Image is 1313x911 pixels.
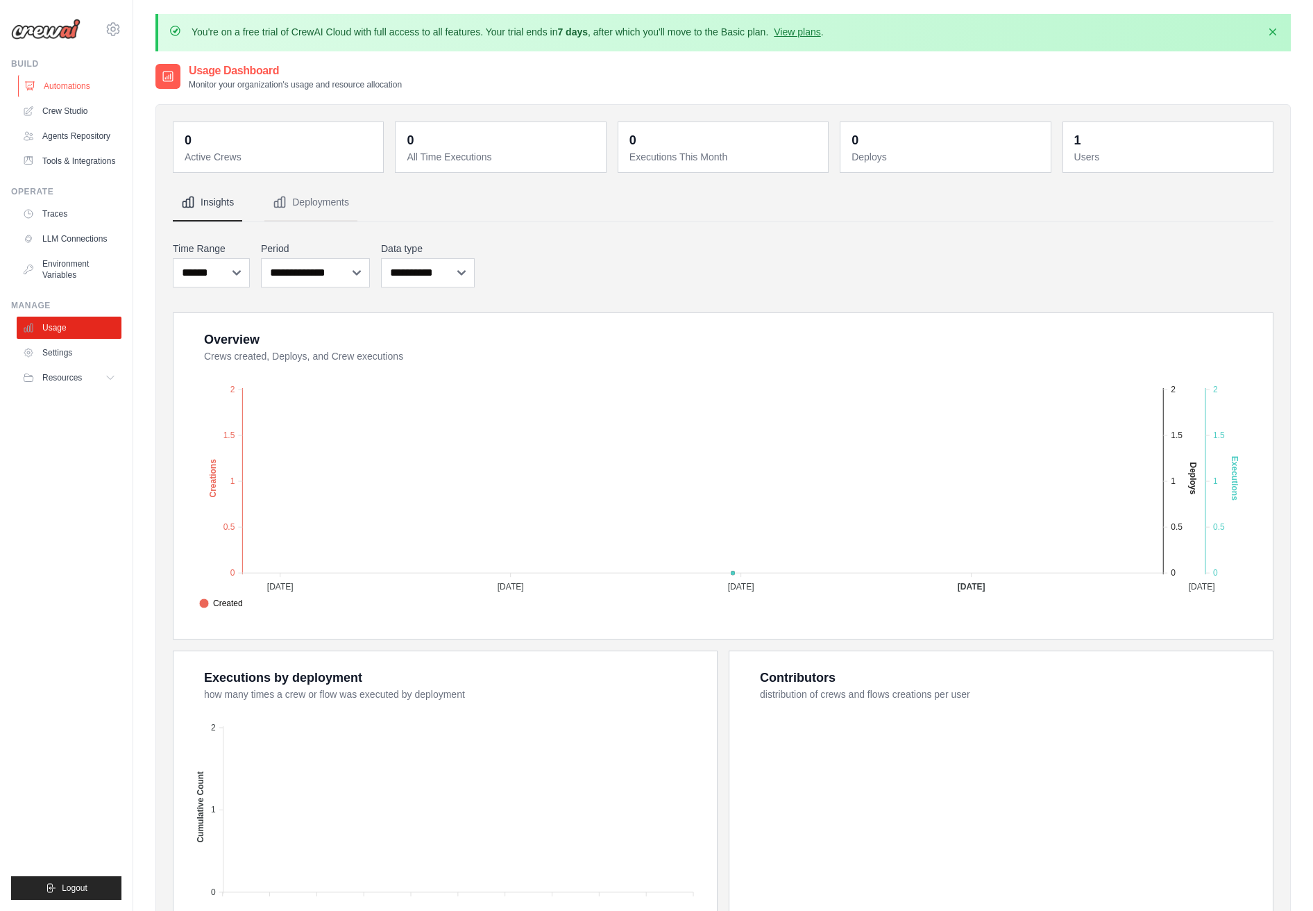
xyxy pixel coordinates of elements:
tspan: 0 [1213,568,1218,578]
tspan: [DATE] [498,582,524,592]
p: Monitor your organization's usage and resource allocation [189,79,402,90]
tspan: 0 [211,887,216,897]
span: Logout [62,883,87,894]
button: Deployments [264,184,357,222]
tspan: 2 [230,385,235,394]
label: Data type [381,242,475,256]
tspan: 1.5 [1213,431,1225,440]
div: Build [11,58,121,69]
tspan: 1.5 [1171,431,1183,440]
text: Executions [1230,456,1239,501]
dt: Deploys [852,150,1042,164]
a: Crew Studio [17,100,121,122]
nav: Tabs [173,184,1273,222]
tspan: [DATE] [267,582,294,592]
div: Operate [11,186,121,197]
p: You're on a free trial of CrewAI Cloud with full access to all features. Your trial ends in , aft... [192,25,824,39]
button: Logout [11,876,121,900]
tspan: 2 [211,723,216,733]
dt: Executions This Month [629,150,820,164]
tspan: 1 [211,805,216,814]
a: Agents Repository [17,125,121,147]
div: Manage [11,300,121,311]
tspan: 0.5 [223,522,235,532]
span: Resources [42,372,82,383]
tspan: 1 [1213,476,1218,486]
a: LLM Connections [17,228,121,250]
dt: distribution of crews and flows creations per user [760,687,1256,701]
tspan: 1.5 [223,431,235,440]
dt: Crews created, Deploys, and Crew executions [204,349,1256,363]
a: Traces [17,203,121,225]
tspan: [DATE] [728,582,754,592]
tspan: [DATE] [958,582,985,592]
div: Executions by deployment [204,668,362,687]
tspan: [DATE] [1189,582,1215,592]
div: 0 [629,131,636,150]
button: Insights [173,184,242,222]
text: Creations [208,459,218,498]
label: Time Range [173,242,250,256]
span: Created [199,597,243,610]
text: Deploys [1188,462,1198,495]
label: Period [261,242,370,256]
tspan: 0 [230,568,235,578]
a: Usage [17,317,121,339]
tspan: 1 [230,476,235,486]
div: 0 [185,131,192,150]
strong: 7 days [557,26,588,37]
tspan: 0.5 [1171,522,1183,532]
div: 1 [1074,131,1081,150]
img: Logo [11,19,81,40]
a: Automations [18,75,123,97]
dt: All Time Executions [407,150,597,164]
button: Resources [17,367,121,389]
tspan: 2 [1213,385,1218,394]
div: Contributors [760,668,836,687]
tspan: 1 [1171,476,1176,486]
tspan: 0 [1171,568,1176,578]
dt: how many times a crew or flow was executed by deployment [204,687,700,701]
a: Environment Variables [17,253,121,286]
tspan: 2 [1171,385,1176,394]
div: 0 [852,131,858,150]
h2: Usage Dashboard [189,62,402,79]
tspan: 0.5 [1213,522,1225,532]
a: Settings [17,342,121,364]
text: Cumulative Count [196,771,205,843]
a: Tools & Integrations [17,150,121,172]
div: Overview [204,330,260,349]
div: 0 [407,131,414,150]
dt: Active Crews [185,150,375,164]
a: View plans [774,26,820,37]
dt: Users [1074,150,1264,164]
